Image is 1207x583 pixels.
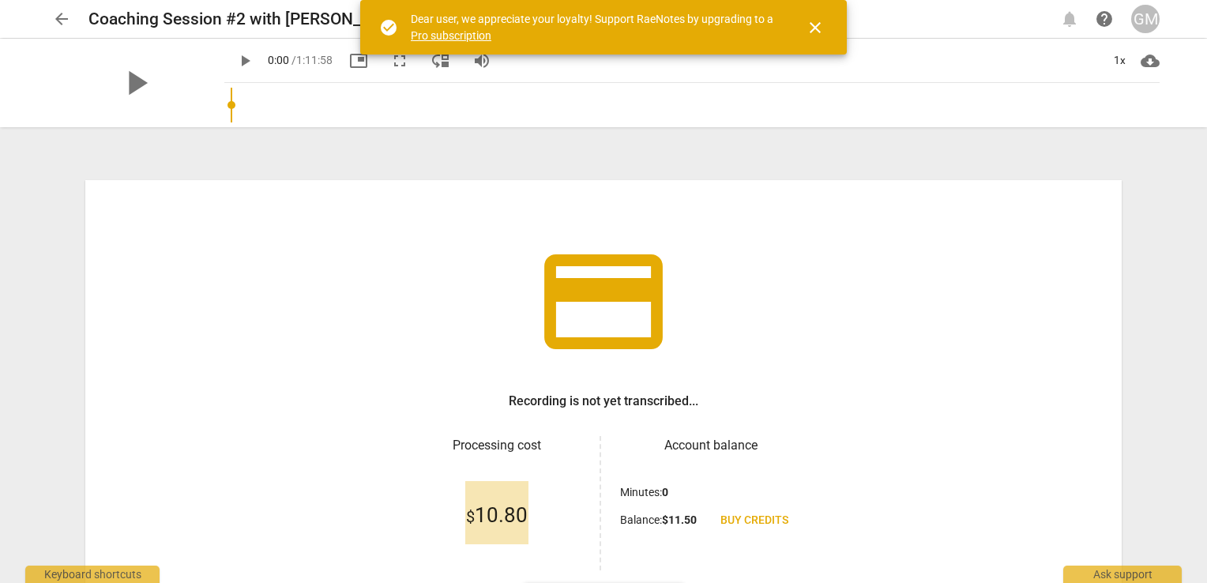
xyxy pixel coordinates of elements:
[1104,48,1134,73] div: 1x
[620,484,668,501] p: Minutes :
[25,566,160,583] div: Keyboard shortcuts
[620,436,801,455] h3: Account balance
[235,51,254,70] span: play_arrow
[268,54,289,66] span: 0:00
[427,47,455,75] button: View player as separate pane
[1095,9,1114,28] span: help
[466,507,475,526] span: $
[620,512,697,528] p: Balance :
[411,11,777,43] div: Dear user, we appreciate your loyalty! Support RaeNotes by upgrading to a
[88,9,412,29] h2: Coaching Session #2 with [PERSON_NAME]
[662,513,697,526] b: $ 11.50
[115,62,156,103] span: play_arrow
[406,436,587,455] h3: Processing cost
[472,51,491,70] span: volume_up
[390,51,409,70] span: fullscreen
[411,29,491,42] a: Pro subscription
[796,9,834,47] button: Close
[466,504,528,528] span: 10.80
[806,18,825,37] span: close
[708,506,801,535] a: Buy credits
[431,51,450,70] span: move_down
[1090,5,1119,33] a: Help
[344,47,373,75] button: Picture in picture
[385,47,414,75] button: Fullscreen
[532,231,675,373] span: credit_card
[379,18,398,37] span: check_circle
[468,47,496,75] button: Volume
[720,513,788,528] span: Buy credits
[1141,51,1160,70] span: cloud_download
[662,486,668,498] b: 0
[52,9,71,28] span: arrow_back
[231,47,259,75] button: Play
[1063,566,1182,583] div: Ask support
[349,51,368,70] span: picture_in_picture
[291,54,333,66] span: / 1:11:58
[1131,5,1160,33] button: GM
[509,392,698,411] h3: Recording is not yet transcribed...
